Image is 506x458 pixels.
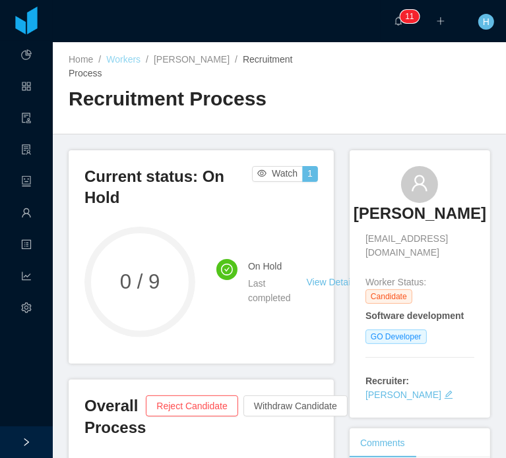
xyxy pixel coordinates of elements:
a: icon: pie-chart [21,42,32,70]
a: icon: user [21,200,32,228]
a: Home [69,54,93,65]
sup: 11 [400,10,419,23]
span: 0 / 9 [84,272,195,293]
div: Last completed [248,276,291,305]
a: [PERSON_NAME] [154,54,230,65]
p: 1 [405,10,410,23]
span: Recruitment Process [69,54,293,78]
strong: Software development [365,310,464,321]
h3: Current status: On Hold [84,166,252,209]
h4: On Hold [248,259,291,273]
h3: Overall Process [84,395,146,438]
i: icon: line-chart [21,265,32,291]
button: 1 [302,166,318,182]
button: Withdraw Candidate [243,395,348,416]
a: [PERSON_NAME] [354,203,486,232]
h2: Recruitment Process [69,86,280,113]
h3: [PERSON_NAME] [354,203,486,224]
strong: Recruiter: [365,376,409,386]
button: icon: eyeWatch [252,166,303,182]
a: icon: appstore [21,74,32,101]
a: [PERSON_NAME] [365,389,441,400]
i: icon: user [410,174,429,192]
i: icon: setting [21,297,32,323]
span: H [483,14,490,30]
i: icon: plus [436,16,445,26]
i: icon: solution [21,138,32,165]
a: icon: audit [21,105,32,133]
span: Worker Status: [365,277,426,287]
span: / [235,54,237,65]
span: [EMAIL_ADDRESS][DOMAIN_NAME] [365,232,474,260]
p: 1 [410,10,414,23]
i: icon: edit [444,390,453,399]
div: Comments [350,428,416,458]
i: icon: bell [394,16,403,26]
a: View Details [307,277,358,287]
i: icon: check-circle [221,264,233,275]
span: / [146,54,148,65]
span: GO Developer [365,329,427,344]
span: Candidate [365,289,412,304]
a: icon: profile [21,232,32,260]
a: Workers [106,54,141,65]
a: icon: robot [21,169,32,196]
button: Reject Candidate [146,395,237,416]
span: / [98,54,101,65]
